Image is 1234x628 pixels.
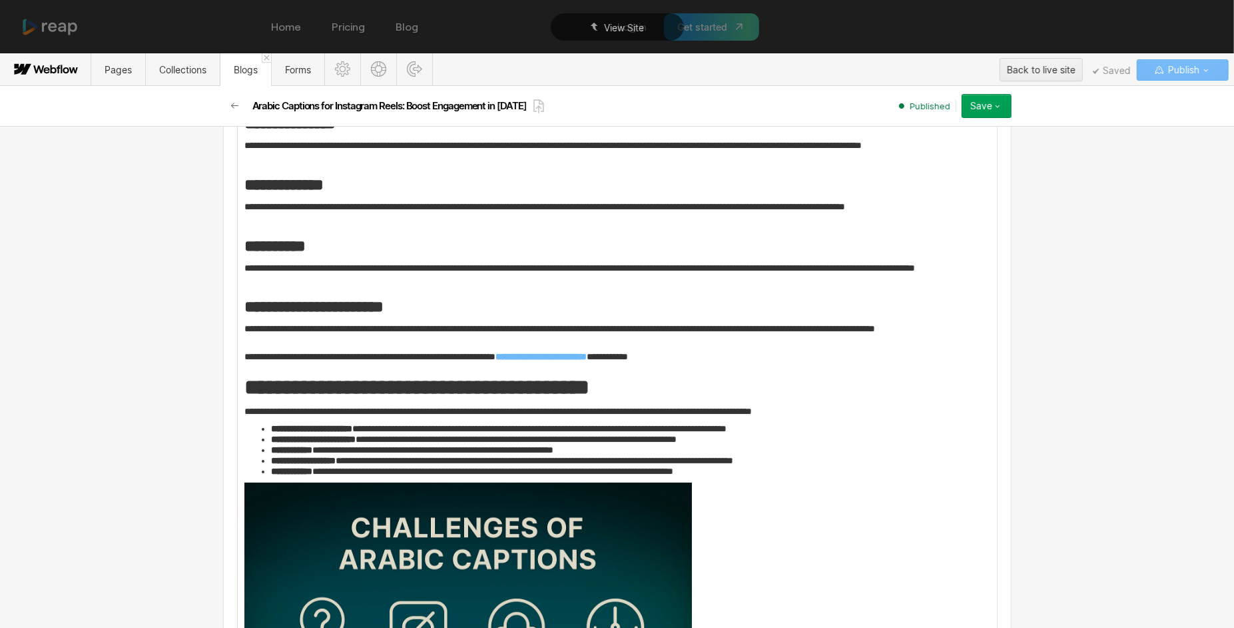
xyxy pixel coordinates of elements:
[252,99,527,113] h2: Arabic Captions for Instagram Reels: Boost Engagement in [DATE]
[105,64,132,75] span: Pages
[262,53,271,63] a: Close 'Blogs' tab
[962,94,1012,118] button: Save
[1165,60,1199,80] span: Publish
[1137,59,1229,81] button: Publish
[234,64,258,75] span: Blogs
[970,101,992,111] div: Save
[910,100,950,112] span: Published
[159,64,206,75] span: Collections
[285,64,311,75] span: Forms
[1000,58,1083,81] button: Back to live site
[1093,68,1131,75] span: Saved
[1007,60,1076,80] div: Back to live site
[604,22,644,33] span: View Site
